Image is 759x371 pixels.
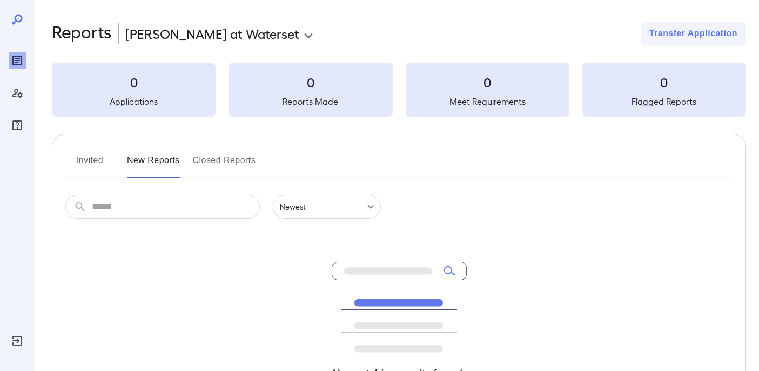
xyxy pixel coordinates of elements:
[52,63,746,117] summary: 0Applications0Reports Made0Meet Requirements0Flagged Reports
[229,95,392,108] h5: Reports Made
[641,22,746,45] button: Transfer Application
[52,73,216,91] h3: 0
[229,73,392,91] h3: 0
[406,73,569,91] h3: 0
[273,195,381,219] div: Newest
[65,152,114,178] button: Invited
[582,95,746,108] h5: Flagged Reports
[52,95,216,108] h5: Applications
[9,52,26,69] div: Reports
[125,25,299,42] p: [PERSON_NAME] at Waterset
[9,117,26,134] div: FAQ
[582,73,746,91] h3: 0
[406,95,569,108] h5: Meet Requirements
[193,152,256,178] button: Closed Reports
[9,84,26,102] div: Manage Users
[9,332,26,349] div: Log Out
[52,22,112,45] h2: Reports
[127,152,180,178] button: New Reports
